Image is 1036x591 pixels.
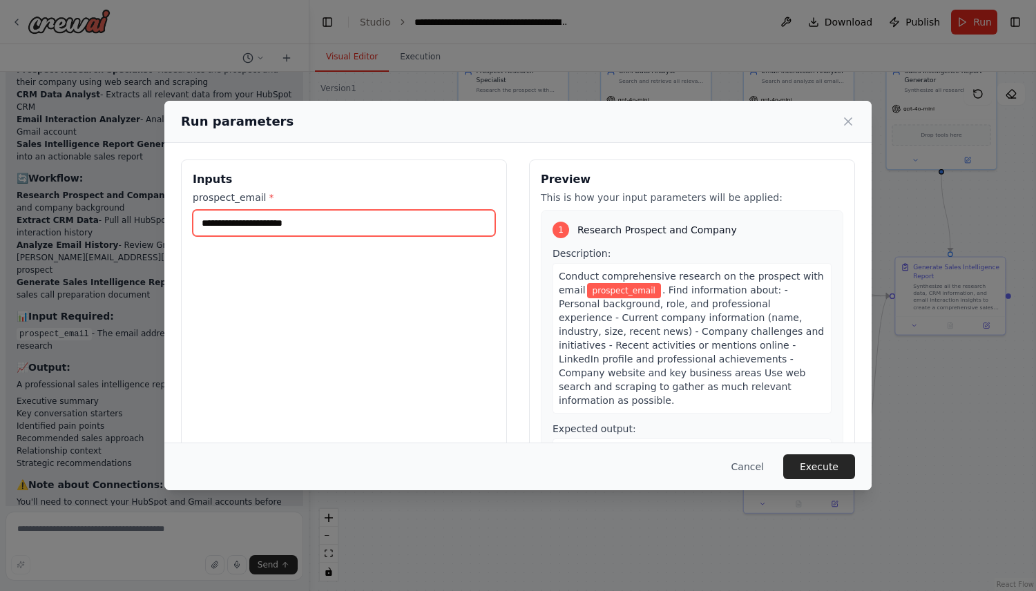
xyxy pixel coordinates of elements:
[720,454,775,479] button: Cancel
[559,271,824,295] span: Conduct comprehensive research on the prospect with email
[553,248,611,259] span: Description:
[553,222,569,238] div: 1
[193,191,495,204] label: prospect_email
[541,191,843,204] p: This is how your input parameters will be applied:
[181,112,294,131] h2: Run parameters
[587,283,661,298] span: Variable: prospect_email
[553,423,636,434] span: Expected output:
[577,223,737,237] span: Research Prospect and Company
[193,171,495,188] h3: Inputs
[783,454,855,479] button: Execute
[541,171,843,188] h3: Preview
[559,284,824,406] span: . Find information about: - Personal background, role, and professional experience - Current comp...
